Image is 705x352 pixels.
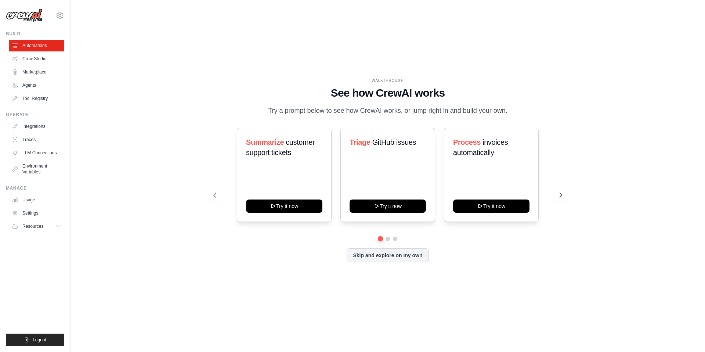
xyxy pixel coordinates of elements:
button: Try it now [453,200,529,213]
span: Summarize [246,138,284,146]
span: GitHub issues [372,138,416,146]
span: Logout [33,337,46,343]
img: Logo [6,8,43,22]
div: Operate [6,112,64,118]
h1: See how CrewAI works [213,86,562,100]
a: Automations [9,40,64,51]
a: Agents [9,79,64,91]
button: Try it now [350,200,426,213]
div: Manage [6,185,64,191]
a: Crew Studio [9,53,64,65]
span: customer support tickets [246,138,315,157]
a: Traces [9,134,64,146]
a: Settings [9,207,64,219]
a: Marketplace [9,66,64,78]
a: Integrations [9,121,64,132]
button: Try it now [246,200,322,213]
a: LLM Connections [9,147,64,159]
a: Environment Variables [9,160,64,178]
span: Resources [22,223,43,229]
button: Logout [6,334,64,346]
div: WALKTHROUGH [213,78,562,83]
a: Tool Registry [9,93,64,104]
span: Triage [350,138,370,146]
button: Skip and explore on my own [347,248,429,262]
button: Resources [9,220,64,232]
span: Process [453,138,481,146]
a: Usage [9,194,64,206]
div: Build [6,31,64,37]
p: Try a prompt below to see how CrewAI works, or jump right in and build your own. [264,105,511,116]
